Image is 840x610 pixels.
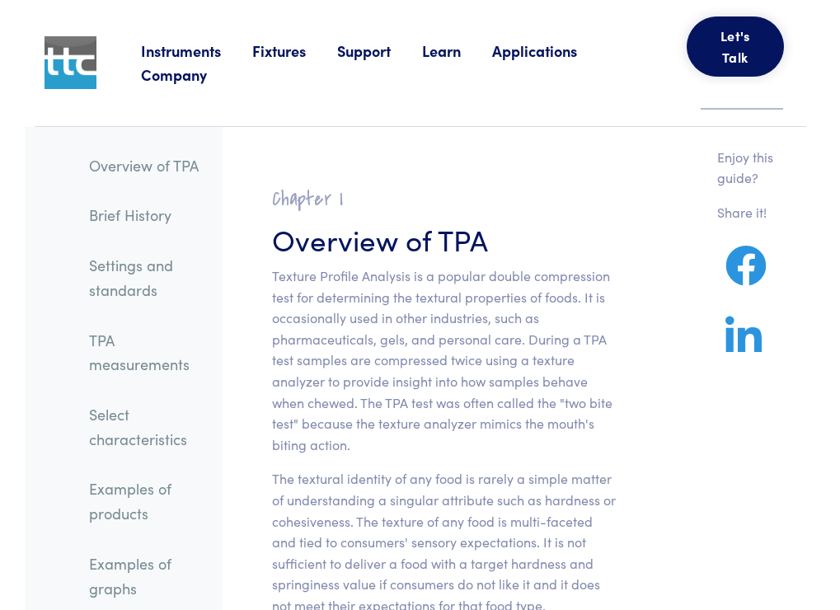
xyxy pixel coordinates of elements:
p: Enjoy this guide? [717,147,775,189]
a: Fixtures [252,40,337,61]
a: Learn [422,40,492,61]
p: Texture Profile Analysis is a popular double compression test for determining the textural proper... [272,265,618,455]
a: Share on LinkedIn [717,335,770,356]
a: TPA measurements [76,321,223,383]
button: Let's Talk [687,16,784,77]
a: Overview of TPA [76,147,223,185]
p: Share it! [717,202,775,223]
a: Examples of products [76,470,223,532]
a: Support [337,40,422,61]
a: Instruments [141,40,252,61]
a: Company [141,64,238,85]
a: Brief History [76,196,223,234]
a: Applications [492,40,608,61]
img: ttc_logo_1x1_v1.0.png [45,36,97,89]
a: Examples of graphs [76,545,223,607]
h3: Overview of TPA [272,218,618,259]
a: Settings and standards [76,246,223,308]
h2: Chapter I [272,186,618,212]
a: Select characteristics [76,396,223,457]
